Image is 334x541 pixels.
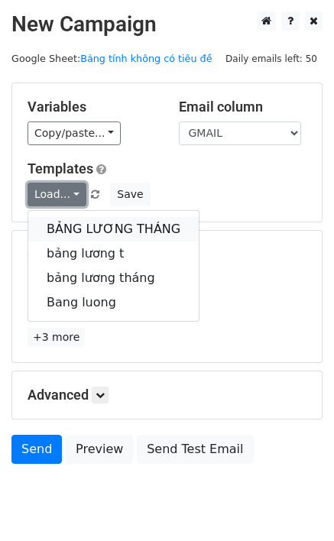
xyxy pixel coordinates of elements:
[28,241,199,266] a: bảng lương t
[28,99,156,115] h5: Variables
[220,50,323,67] span: Daily emails left: 50
[28,328,85,347] a: +3 more
[137,435,253,464] a: Send Test Email
[11,53,212,64] small: Google Sheet:
[258,468,334,541] iframe: Chat Widget
[179,99,307,115] h5: Email column
[66,435,133,464] a: Preview
[11,435,62,464] a: Send
[11,11,323,37] h2: New Campaign
[110,183,150,206] button: Save
[28,121,121,145] a: Copy/paste...
[28,160,93,177] a: Templates
[28,183,86,206] a: Load...
[28,266,199,290] a: bảng lương tháng
[28,217,199,241] a: BẢNG LƯƠNG THÁNG
[28,387,306,403] h5: Advanced
[80,53,212,64] a: Bảng tính không có tiêu đề
[220,53,323,64] a: Daily emails left: 50
[28,290,199,315] a: Bang luong
[258,468,334,541] div: Tiện ích trò chuyện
